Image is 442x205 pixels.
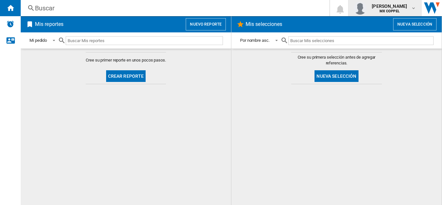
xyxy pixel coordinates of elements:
[288,36,434,45] input: Buscar Mis selecciones
[291,54,382,66] span: Cree su primera selección antes de agregar referencias.
[106,70,146,82] button: Crear reporte
[86,57,166,63] span: Cree su primer reporte en unos pocos pasos.
[315,70,358,82] button: Nueva selección
[354,2,367,15] img: profile.jpg
[380,9,400,13] b: MX COPPEL
[372,3,407,9] span: [PERSON_NAME]
[66,36,223,45] input: Buscar Mis reportes
[34,18,65,30] h2: Mis reportes
[29,38,47,43] div: Mi pedido
[244,18,284,30] h2: Mis selecciones
[6,20,14,28] img: alerts-logo.svg
[35,4,313,13] div: Buscar
[393,18,436,30] button: Nueva selección
[186,18,226,30] button: Nuevo reporte
[240,38,270,43] div: Por nombre asc.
